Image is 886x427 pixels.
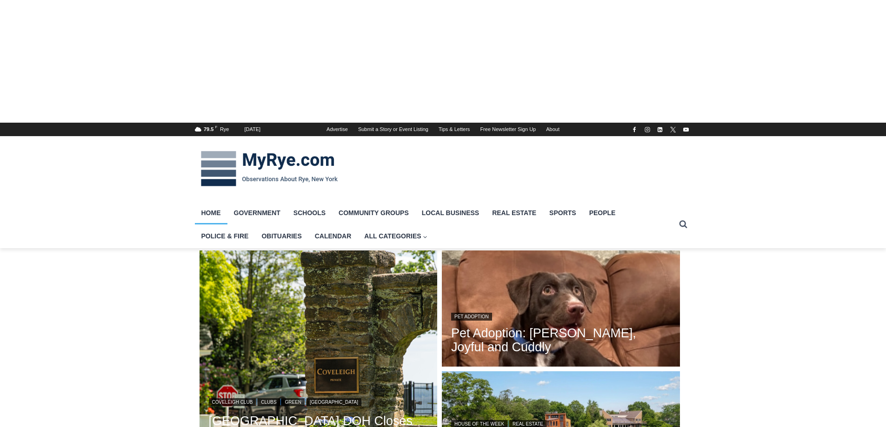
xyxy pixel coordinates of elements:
a: Submit a Story or Event Listing [353,123,433,136]
a: Local Business [415,201,486,224]
a: Home [195,201,227,224]
a: Pet Adoption [451,313,492,321]
a: Community Groups [332,201,415,224]
a: Obituaries [255,224,308,248]
a: Facebook [629,124,640,135]
img: (PHOTO: Ella. Contributed.) [442,250,680,369]
div: [DATE] [244,125,260,134]
a: Government [227,201,287,224]
a: All Categories [358,224,434,248]
img: MyRye.com [195,145,344,193]
span: All Categories [364,231,427,241]
a: Read More Pet Adoption: Ella, Joyful and Cuddly [442,250,680,369]
a: Advertise [321,123,353,136]
span: F [215,125,217,129]
a: Clubs [258,398,280,406]
a: X [667,124,679,135]
a: About [541,123,565,136]
div: | | | [209,396,428,407]
span: 79.5 [204,126,213,132]
a: Coveleigh Club [209,398,256,406]
nav: Secondary Navigation [321,123,565,136]
a: Real Estate [486,201,543,224]
a: Green [281,398,305,406]
a: Police & Fire [195,224,255,248]
a: Instagram [642,124,653,135]
a: Free Newsletter Sign Up [475,123,541,136]
a: Tips & Letters [433,123,475,136]
a: People [583,201,622,224]
a: Sports [543,201,583,224]
a: Schools [287,201,332,224]
a: YouTube [680,124,692,135]
a: Pet Adoption: [PERSON_NAME], Joyful and Cuddly [451,326,671,354]
a: [GEOGRAPHIC_DATA] [306,398,361,406]
a: Calendar [308,224,358,248]
button: View Search Form [675,216,692,233]
div: Rye [220,125,229,134]
nav: Primary Navigation [195,201,675,248]
a: Linkedin [654,124,666,135]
